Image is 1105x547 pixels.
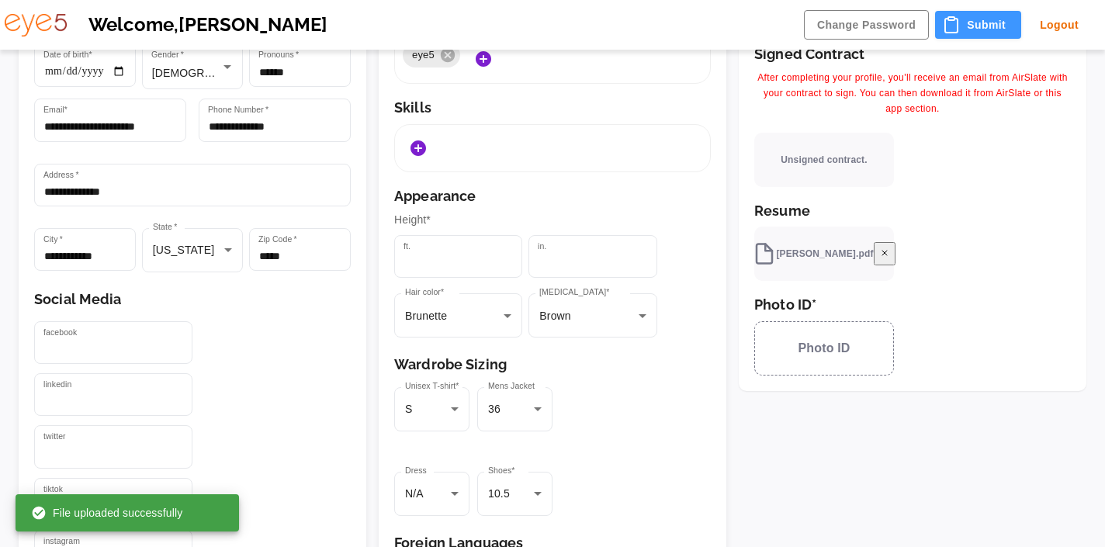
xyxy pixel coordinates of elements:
[781,153,867,167] span: Unsigned contract.
[405,286,444,298] label: Hair color*
[405,465,427,476] label: Dress
[477,472,552,516] div: 10.5
[754,71,1071,117] span: After completing your profile, you'll receive an email from AirSlate with your contract to sign. ...
[43,535,80,547] label: instagram
[43,483,63,495] label: tiktok
[5,14,67,36] img: eye5
[754,203,1071,220] h6: Resume
[804,10,929,40] button: Change Password
[43,49,92,61] label: Date of birth*
[528,293,656,338] div: Brown
[394,188,711,205] h6: Appearance
[43,327,77,338] label: facebook
[488,465,514,476] label: Shoes*
[394,387,469,431] div: S
[754,296,1071,313] h6: Photo ID*
[935,11,1021,40] button: Submit
[405,380,459,392] label: Unisex T-shirt*
[539,286,609,298] label: [MEDICAL_DATA]*
[43,169,79,181] label: Address
[43,104,68,116] label: Email*
[477,387,552,431] div: 36
[88,14,782,36] h5: Welcome, [PERSON_NAME]
[1027,11,1091,40] button: Logout
[394,356,711,373] h6: Wardrobe Sizing
[488,380,535,392] label: Mens Jacket
[468,43,499,74] button: Add Markets
[403,43,460,68] div: eye5
[153,221,177,233] label: State
[394,293,522,338] div: Brunette
[403,47,444,63] span: eye5
[404,241,410,252] label: ft.
[258,49,299,61] label: Pronouns
[43,431,66,442] label: twitter
[34,291,351,308] h6: Social Media
[142,228,244,272] div: [US_STATE]
[538,241,546,252] label: in.
[258,234,297,245] label: Zip Code
[798,339,850,358] span: Photo ID
[143,44,243,88] div: [DEMOGRAPHIC_DATA]
[394,212,711,229] p: Height*
[43,234,63,245] label: City
[151,49,184,61] label: Gender
[403,133,434,164] button: Add Skills
[394,472,469,516] div: N/A
[208,104,268,116] label: Phone Number
[394,99,711,116] h6: Skills
[753,242,873,265] div: [PERSON_NAME].pdf
[43,379,71,390] label: linkedin
[31,499,182,527] div: File uploaded successfully
[754,46,1071,63] h6: Signed Contract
